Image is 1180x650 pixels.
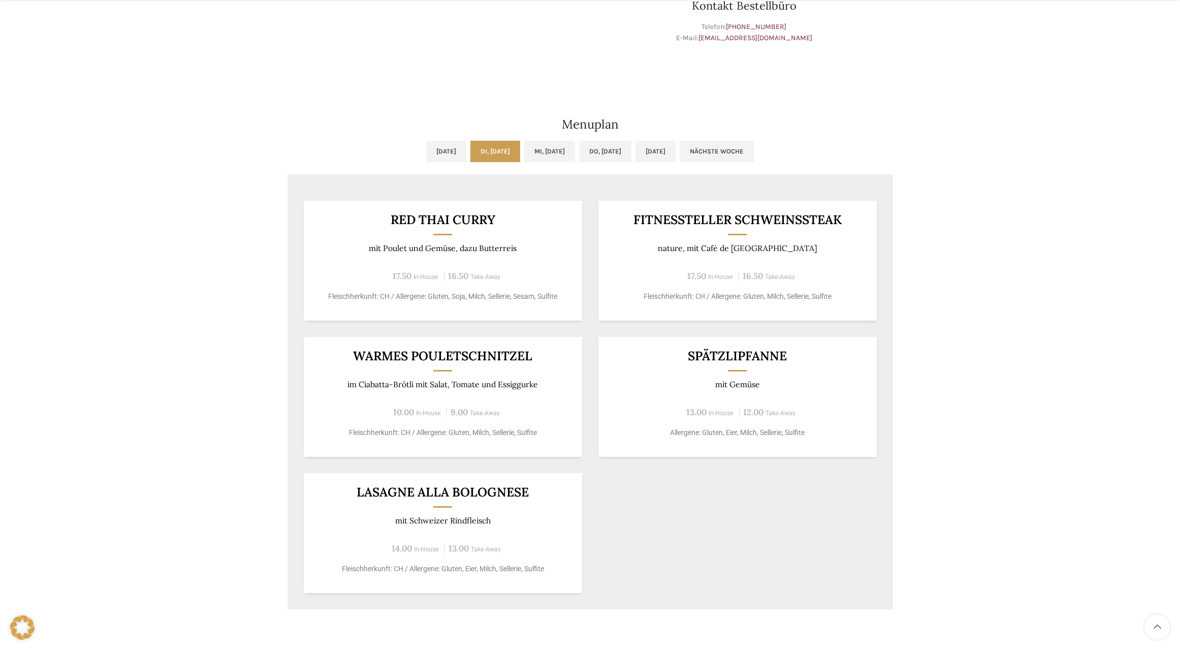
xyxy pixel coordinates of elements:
[611,380,864,389] p: mit Gemüse
[316,350,569,362] h3: Warmes Pouletschnitzel
[393,407,414,418] span: 10.00
[316,516,569,525] p: mit Schweizer Rindfleisch
[686,407,707,418] span: 13.00
[316,243,569,253] p: mit Poulet und Gemüse, dazu Butterreis
[316,380,569,389] p: im Ciabatta-Brötli mit Salat, Tomate und Essiggurke
[687,270,706,282] span: 17.50
[316,564,569,574] p: Fleischherkunft: CH / Allergene: Gluten, Eier, Milch, Sellerie, Sulfite
[1144,614,1170,640] a: Scroll to top button
[698,34,812,42] a: [EMAIL_ADDRESS][DOMAIN_NAME]
[680,141,754,162] a: Nächste Woche
[611,243,864,253] p: nature, mit Café de [GEOGRAPHIC_DATA]
[449,543,469,554] span: 13.00
[611,427,864,438] p: Allergene: Gluten, Eier, Milch, Sellerie, Sulfite
[579,141,631,162] a: Do, [DATE]
[451,407,468,418] span: 9.00
[765,273,795,281] span: Take-Away
[524,141,575,162] a: Mi, [DATE]
[470,273,500,281] span: Take-Away
[726,22,786,31] a: [PHONE_NUMBER]
[595,21,893,44] p: Telefon: E-Mail:
[288,118,893,131] h2: Menuplan
[414,546,439,553] span: In-House
[426,141,466,162] a: [DATE]
[393,270,411,282] span: 17.50
[743,407,763,418] span: 12.00
[709,410,733,417] span: In-House
[611,291,864,302] p: Fleischherkunft: CH / Allergene: Gluten, Milch, Sellerie, Sulfite
[470,141,520,162] a: Di, [DATE]
[471,546,501,553] span: Take-Away
[316,291,569,302] p: Fleischherkunft: CH / Allergene: Gluten, Soja, Milch, Sellerie, Sesam, Sulfite
[316,213,569,226] h3: Red Thai Curry
[413,273,438,281] span: In-House
[635,141,676,162] a: [DATE]
[448,270,468,282] span: 16.50
[470,410,500,417] span: Take-Away
[316,486,569,499] h3: Lasagne alla Bolognese
[611,350,864,362] h3: Spätzlipfanne
[743,270,763,282] span: 16.50
[766,410,795,417] span: Take-Away
[316,427,569,438] p: Fleischherkunft: CH / Allergene: Gluten, Milch, Sellerie, Sulfite
[392,543,412,554] span: 14.00
[708,273,733,281] span: In-House
[611,213,864,226] h3: Fitnessteller Schweinssteak
[416,410,441,417] span: In-House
